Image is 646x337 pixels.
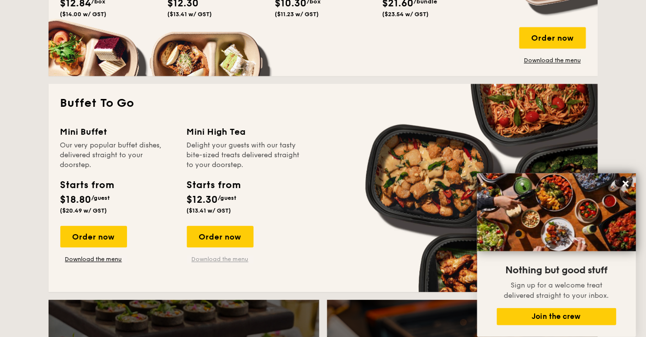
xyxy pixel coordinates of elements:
[168,11,212,18] span: ($13.41 w/ GST)
[187,178,240,193] div: Starts from
[497,308,617,325] button: Join the crew
[506,265,608,276] span: Nothing but good stuff
[275,11,319,18] span: ($11.23 w/ GST)
[187,194,218,206] span: $12.30
[187,255,254,263] a: Download the menu
[60,178,114,193] div: Starts from
[92,194,110,201] span: /guest
[187,125,302,139] div: Mini High Tea
[60,96,586,111] h2: Buffet To Go
[60,255,127,263] a: Download the menu
[519,56,586,64] a: Download the menu
[519,27,586,48] div: Order now
[187,226,254,247] div: Order now
[383,11,429,18] span: ($23.54 w/ GST)
[618,176,634,192] button: Close
[60,194,92,206] span: $18.80
[60,207,107,214] span: ($20.49 w/ GST)
[504,281,609,300] span: Sign up for a welcome treat delivered straight to your inbox.
[218,194,237,201] span: /guest
[60,141,175,170] div: Our very popular buffet dishes, delivered straight to your doorstep.
[187,141,302,170] div: Delight your guests with our tasty bite-sized treats delivered straight to your doorstep.
[60,11,107,18] span: ($14.00 w/ GST)
[60,125,175,139] div: Mini Buffet
[187,207,232,214] span: ($13.41 w/ GST)
[477,173,636,251] img: DSC07876-Edit02-Large.jpeg
[60,226,127,247] div: Order now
